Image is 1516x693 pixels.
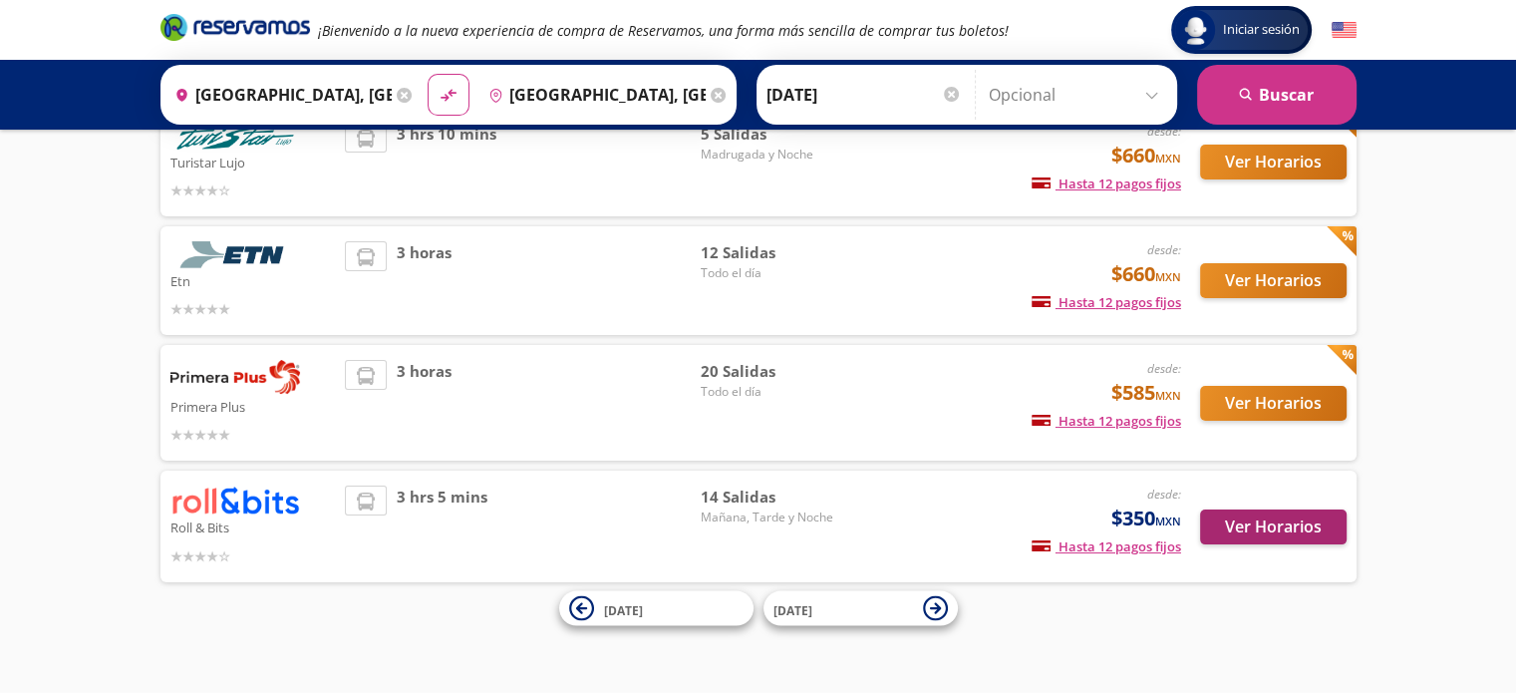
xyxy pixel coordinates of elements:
button: Buscar [1197,65,1357,125]
a: Brand Logo [160,12,310,48]
p: Roll & Bits [170,515,336,538]
button: Ver Horarios [1200,386,1347,421]
em: desde: [1147,123,1181,140]
span: 3 horas [397,241,452,320]
img: Roll & Bits [170,486,300,515]
span: $585 [1111,378,1181,408]
button: [DATE] [559,591,754,626]
span: Todo el día [701,383,840,401]
img: Turistar Lujo [170,123,300,150]
i: Brand Logo [160,12,310,42]
span: Hasta 12 pagos fijos [1032,412,1181,430]
em: ¡Bienvenido a la nueva experiencia de compra de Reservamos, una forma más sencilla de comprar tus... [318,21,1009,40]
span: Hasta 12 pagos fijos [1032,537,1181,555]
button: Ver Horarios [1200,510,1347,544]
button: English [1332,18,1357,43]
span: Mañana, Tarde y Noche [701,509,840,526]
em: desde: [1147,486,1181,503]
span: 12 Salidas [701,241,840,264]
span: 3 hrs 10 mins [397,123,496,201]
p: Turistar Lujo [170,150,336,173]
span: 5 Salidas [701,123,840,146]
small: MXN [1155,269,1181,284]
span: 3 hrs 5 mins [397,486,487,566]
button: Ver Horarios [1200,263,1347,298]
input: Buscar Destino [480,70,706,120]
img: Primera Plus [170,360,300,394]
em: desde: [1147,360,1181,377]
span: [DATE] [604,601,643,618]
small: MXN [1155,514,1181,528]
span: 14 Salidas [701,486,840,509]
span: Todo el día [701,264,840,282]
em: desde: [1147,241,1181,258]
span: $660 [1111,259,1181,289]
span: [DATE] [773,601,812,618]
input: Buscar Origen [166,70,392,120]
span: Iniciar sesión [1215,20,1308,40]
input: Opcional [989,70,1167,120]
img: Etn [170,241,300,268]
span: $350 [1111,504,1181,533]
span: $660 [1111,141,1181,171]
small: MXN [1155,388,1181,403]
small: MXN [1155,151,1181,166]
p: Primera Plus [170,394,336,418]
p: Etn [170,268,336,292]
span: 20 Salidas [701,360,840,383]
button: Ver Horarios [1200,145,1347,179]
input: Elegir Fecha [766,70,962,120]
span: Hasta 12 pagos fijos [1032,293,1181,311]
span: 3 horas [397,360,452,446]
span: Hasta 12 pagos fijos [1032,174,1181,192]
button: [DATE] [763,591,958,626]
span: Madrugada y Noche [701,146,840,164]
